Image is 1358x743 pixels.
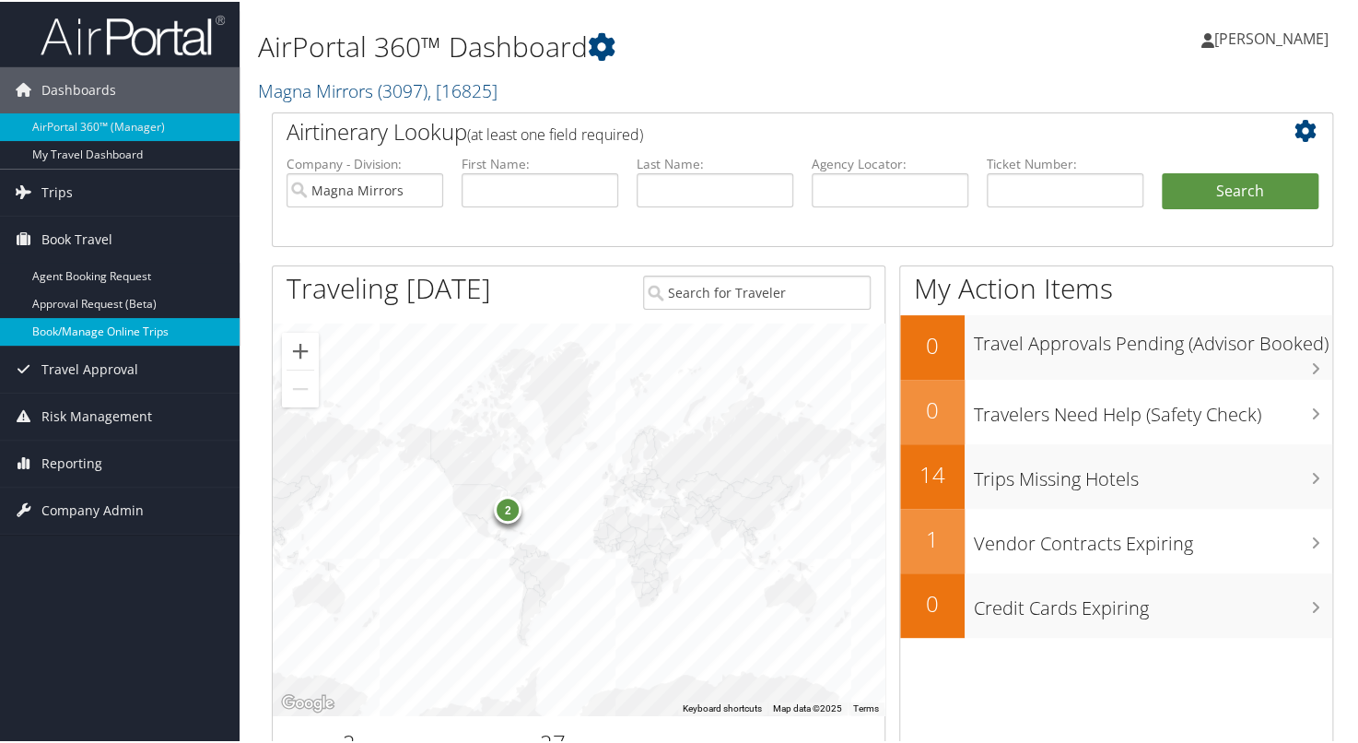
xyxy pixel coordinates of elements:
h3: Travelers Need Help (Safety Check) [974,391,1332,426]
button: Keyboard shortcuts [683,701,762,714]
h3: Trips Missing Hotels [974,455,1332,490]
label: Ticket Number: [987,153,1143,171]
h1: AirPortal 360™ Dashboard [258,26,984,65]
h1: My Action Items [900,267,1332,306]
h1: Traveling [DATE] [287,267,491,306]
h2: 1 [900,522,965,553]
label: First Name: [462,153,618,171]
a: Magna Mirrors [258,77,498,101]
span: Book Travel [41,215,112,261]
a: 14Trips Missing Hotels [900,442,1332,507]
label: Company - Division: [287,153,443,171]
img: Google [277,690,338,714]
div: 2 [494,494,521,522]
h3: Vendor Contracts Expiring [974,520,1332,555]
span: , [ 16825 ] [427,77,498,101]
span: [PERSON_NAME] [1214,27,1329,47]
a: [PERSON_NAME] [1201,9,1347,65]
span: Reporting [41,439,102,485]
h2: Airtinerary Lookup [287,114,1230,146]
span: ( 3097 ) [378,77,427,101]
h3: Credit Cards Expiring [974,584,1332,619]
span: Risk Management [41,392,152,438]
h2: 0 [900,328,965,360]
h2: 0 [900,586,965,618]
h2: 0 [900,393,965,424]
a: 1Vendor Contracts Expiring [900,507,1332,572]
a: Terms (opens in new tab) [853,702,879,712]
h2: 14 [900,457,965,489]
button: Search [1162,171,1318,208]
span: Travel Approval [41,345,138,391]
a: Open this area in Google Maps (opens a new window) [277,690,338,714]
span: Trips [41,168,73,214]
input: Search for Traveler [643,274,871,308]
button: Zoom in [282,331,319,368]
label: Last Name: [637,153,793,171]
span: Map data ©2025 [773,702,842,712]
img: airportal-logo.png [41,12,225,55]
span: Dashboards [41,65,116,112]
span: (at least one field required) [467,123,643,143]
a: 0Travelers Need Help (Safety Check) [900,378,1332,442]
a: 0Credit Cards Expiring [900,572,1332,636]
label: Agency Locator: [812,153,968,171]
button: Zoom out [282,369,319,406]
a: 0Travel Approvals Pending (Advisor Booked) [900,313,1332,378]
h3: Travel Approvals Pending (Advisor Booked) [974,320,1332,355]
span: Company Admin [41,486,144,532]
